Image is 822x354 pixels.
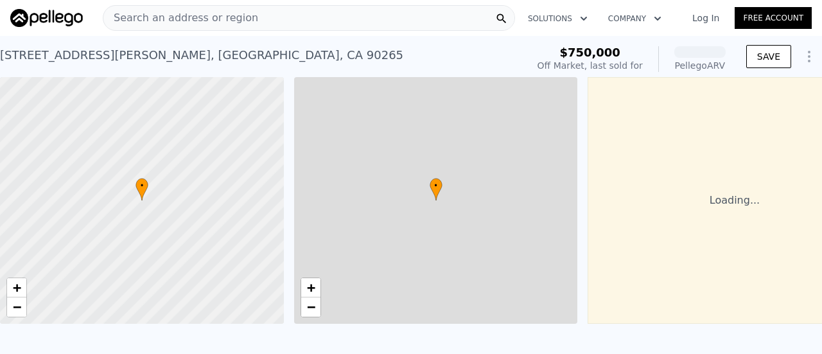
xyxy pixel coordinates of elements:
button: SAVE [746,45,791,68]
span: − [306,299,315,315]
div: Pellego ARV [674,59,726,72]
span: − [13,299,21,315]
span: + [13,279,21,296]
span: • [136,180,148,191]
button: Solutions [518,7,598,30]
button: Show Options [796,44,822,69]
a: Free Account [735,7,812,29]
div: Off Market, last sold for [538,59,643,72]
div: • [430,178,442,200]
a: Zoom in [7,278,26,297]
div: • [136,178,148,200]
img: Pellego [10,9,83,27]
a: Zoom in [301,278,320,297]
a: Log In [677,12,735,24]
span: Search an address or region [103,10,258,26]
span: $750,000 [559,46,620,59]
a: Zoom out [7,297,26,317]
a: Zoom out [301,297,320,317]
span: + [306,279,315,296]
span: • [430,180,442,191]
button: Company [598,7,672,30]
